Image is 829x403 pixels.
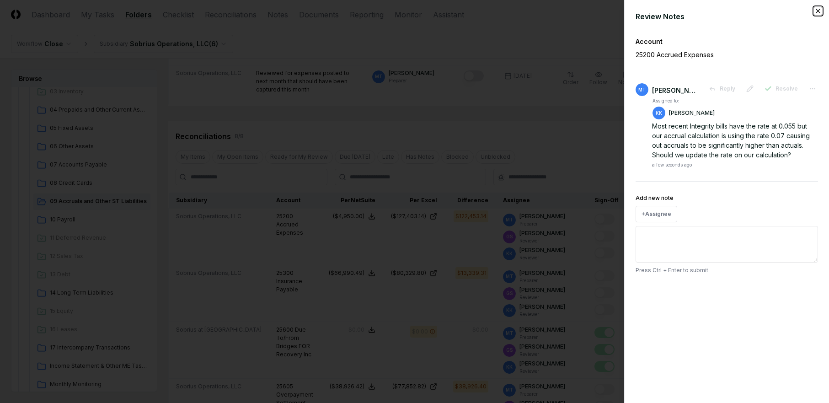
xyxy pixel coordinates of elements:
[636,37,818,46] div: Account
[652,86,698,95] div: [PERSON_NAME]
[636,50,786,59] p: 25200 Accrued Expenses
[652,97,715,105] td: Assigned to:
[636,266,818,274] p: Press Ctrl + Enter to submit
[636,206,677,222] button: +Assignee
[669,109,715,117] p: [PERSON_NAME]
[636,11,818,22] div: Review Notes
[636,194,674,201] label: Add new note
[759,81,803,97] button: Resolve
[703,81,741,97] button: Reply
[656,110,662,117] span: KK
[638,86,646,93] span: MT
[776,85,798,93] span: Resolve
[652,121,818,160] div: Most recent Integrity bills have the rate at 0.055 but our accrual calculation is using the rate ...
[652,161,692,168] div: a few seconds ago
